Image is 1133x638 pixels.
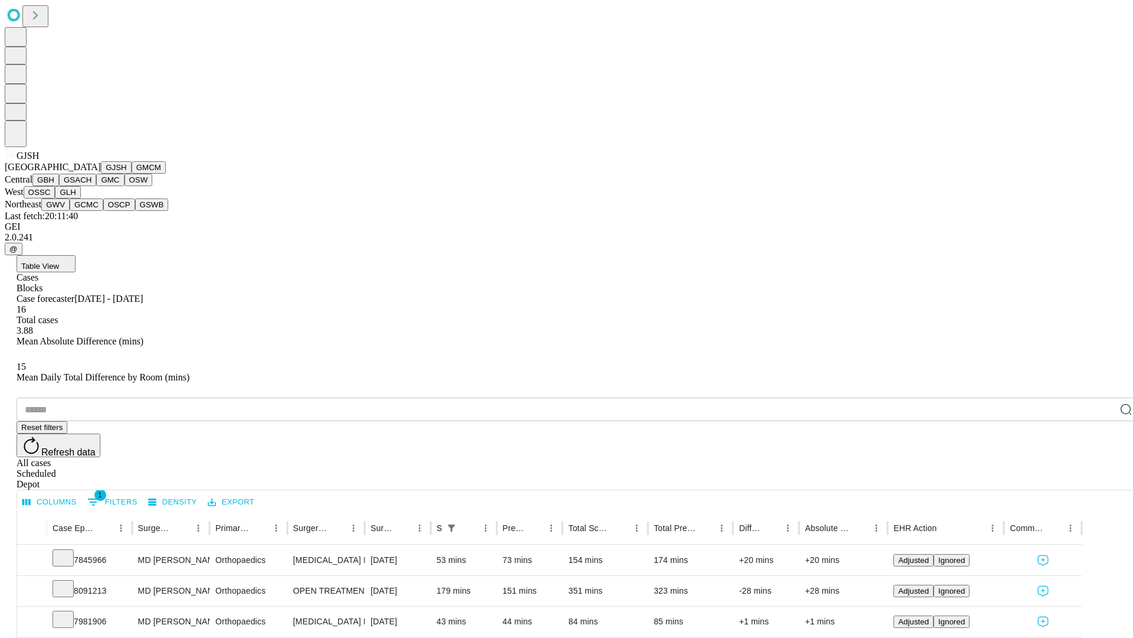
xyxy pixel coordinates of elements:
div: 323 mins [654,576,728,606]
button: Menu [628,520,645,536]
button: Sort [763,520,780,536]
span: @ [9,245,18,253]
div: +1 mins [805,607,882,637]
div: +1 mins [739,607,793,637]
button: OSSC [24,186,55,198]
span: 15 [17,362,26,372]
button: Sort [852,520,868,536]
span: Mean Daily Total Difference by Room (mins) [17,372,189,382]
div: 84 mins [568,607,642,637]
div: Surgeon Name [138,523,172,533]
button: Menu [268,520,284,536]
button: Menu [713,520,730,536]
span: Table View [21,262,59,271]
button: GBH [32,174,59,186]
button: Ignored [934,585,970,597]
div: Predicted In Room Duration [503,523,526,533]
span: 3.88 [17,325,33,336]
div: 151 mins [503,576,557,606]
span: Ignored [938,556,965,565]
button: Menu [411,520,428,536]
button: Menu [984,520,1001,536]
button: Sort [697,520,713,536]
button: Export [205,493,257,512]
div: +28 mins [805,576,882,606]
span: [GEOGRAPHIC_DATA] [5,162,101,172]
div: Difference [739,523,762,533]
button: Expand [23,581,41,602]
div: EHR Action [893,523,936,533]
button: GCMC [70,198,103,211]
button: Menu [543,520,559,536]
div: Total Predicted Duration [654,523,696,533]
div: [DATE] [371,545,425,575]
button: Menu [780,520,796,536]
div: Case Epic Id [53,523,95,533]
button: Menu [113,520,129,536]
span: Case forecaster [17,294,74,304]
span: Last fetch: 20:11:40 [5,211,78,221]
span: 1 [94,489,106,501]
div: [DATE] [371,607,425,637]
div: Primary Service [215,523,250,533]
span: Adjusted [898,587,929,595]
div: 43 mins [437,607,491,637]
div: +20 mins [739,545,793,575]
button: OSW [125,174,153,186]
button: OSCP [103,198,135,211]
div: [MEDICAL_DATA] MEDIAL OR LATERAL MENISCECTOMY [293,545,359,575]
div: Surgery Date [371,523,394,533]
span: West [5,187,24,197]
div: 1 active filter [443,520,460,536]
span: Reset filters [21,423,63,432]
button: Expand [23,612,41,633]
span: GJSH [17,151,39,161]
button: GJSH [101,161,132,174]
span: Ignored [938,587,965,595]
button: GWV [41,198,70,211]
button: Expand [23,551,41,571]
div: +20 mins [805,545,882,575]
button: Table View [17,255,76,272]
button: Menu [1062,520,1079,536]
button: Sort [1046,520,1062,536]
div: MD [PERSON_NAME] [PERSON_NAME] [138,607,204,637]
button: GMCM [132,161,166,174]
div: Total Scheduled Duration [568,523,611,533]
button: @ [5,243,22,255]
button: Sort [612,520,628,536]
div: Orthopaedics [215,545,281,575]
div: 351 mins [568,576,642,606]
button: Menu [868,520,885,536]
button: Show filters [84,493,140,512]
div: [MEDICAL_DATA] RELEASE [293,607,359,637]
div: Orthopaedics [215,607,281,637]
div: Comments [1010,523,1044,533]
button: Sort [461,520,477,536]
button: Sort [329,520,345,536]
div: 179 mins [437,576,491,606]
div: 154 mins [568,545,642,575]
span: Ignored [938,617,965,626]
button: Sort [173,520,190,536]
button: Adjusted [893,554,934,567]
button: Adjusted [893,616,934,628]
div: 2.0.241 [5,232,1128,243]
button: GSWB [135,198,169,211]
span: Central [5,174,32,184]
button: Sort [395,520,411,536]
div: OPEN TREATMENT [MEDICAL_DATA] [293,576,359,606]
button: Density [145,493,200,512]
div: 44 mins [503,607,557,637]
span: 16 [17,304,26,314]
div: 8091213 [53,576,126,606]
span: Adjusted [898,556,929,565]
button: GSACH [59,174,96,186]
div: 7845966 [53,545,126,575]
span: [DATE] - [DATE] [74,294,143,304]
button: Sort [938,520,954,536]
span: Refresh data [41,447,96,457]
div: 85 mins [654,607,728,637]
button: Select columns [19,493,80,512]
div: -28 mins [739,576,793,606]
